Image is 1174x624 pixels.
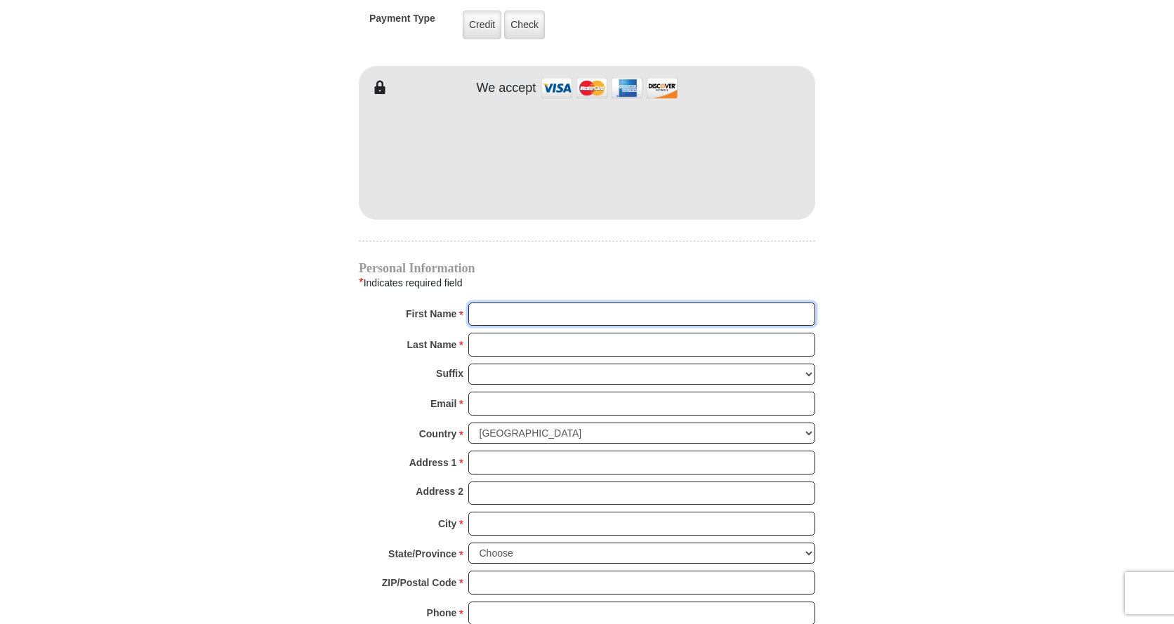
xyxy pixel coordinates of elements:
[438,514,456,533] strong: City
[419,424,457,444] strong: Country
[409,453,457,472] strong: Address 1
[477,81,536,96] h4: We accept
[407,335,457,354] strong: Last Name
[504,11,545,39] label: Check
[382,573,457,592] strong: ZIP/Postal Code
[359,263,815,274] h4: Personal Information
[416,482,463,501] strong: Address 2
[369,13,435,32] h5: Payment Type
[427,603,457,623] strong: Phone
[388,544,456,564] strong: State/Province
[539,73,680,103] img: credit cards accepted
[436,364,463,383] strong: Suffix
[463,11,501,39] label: Credit
[430,394,456,413] strong: Email
[406,304,456,324] strong: First Name
[359,274,815,292] div: Indicates required field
